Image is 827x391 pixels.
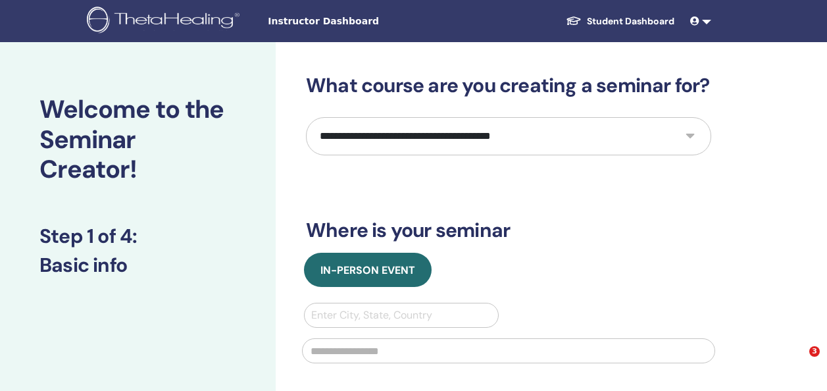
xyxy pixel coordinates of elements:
[304,253,432,287] button: In-Person Event
[809,346,820,357] span: 3
[39,253,236,277] h3: Basic info
[306,219,711,242] h3: Where is your seminar
[39,95,236,185] h2: Welcome to the Seminar Creator!
[566,15,582,26] img: graduation-cap-white.svg
[268,14,465,28] span: Instructor Dashboard
[320,263,415,277] span: In-Person Event
[87,7,244,36] img: logo.png
[555,9,685,34] a: Student Dashboard
[39,224,236,248] h3: Step 1 of 4 :
[782,346,814,378] iframe: Intercom live chat
[306,74,711,97] h3: What course are you creating a seminar for?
